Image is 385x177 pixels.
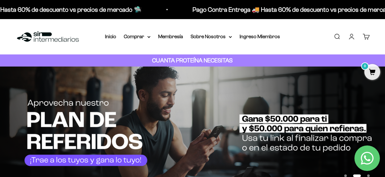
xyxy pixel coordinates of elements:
a: Inicio [105,34,116,39]
a: Membresía [158,34,183,39]
a: Ingreso Miembros [240,34,280,39]
summary: Comprar [124,32,150,41]
summary: Sobre Nosotros [191,32,232,41]
mark: 0 [361,62,369,70]
strong: CUANTA PROTEÍNA NECESITAS [152,57,233,64]
a: 0 [364,69,380,76]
